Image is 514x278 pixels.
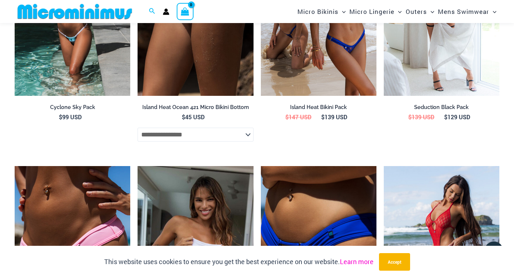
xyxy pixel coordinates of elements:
a: OutersMenu ToggleMenu Toggle [404,2,436,21]
span: Menu Toggle [427,2,434,21]
span: Outers [406,2,427,21]
span: Micro Bikinis [297,2,338,21]
button: Accept [379,253,410,271]
bdi: 147 USD [285,113,311,121]
span: Menu Toggle [489,2,496,21]
a: Island Heat Ocean 421 Micro Bikini Bottom [138,104,253,113]
span: Menu Toggle [394,2,402,21]
span: $ [444,113,447,121]
nav: Site Navigation [294,1,499,22]
span: $ [408,113,412,121]
h2: Island Heat Ocean 421 Micro Bikini Bottom [138,104,253,111]
a: Account icon link [163,8,169,15]
p: This website uses cookies to ensure you get the best experience on our website. [104,256,374,267]
a: Micro LingerieMenu ToggleMenu Toggle [348,2,404,21]
span: $ [182,113,185,121]
span: $ [59,113,62,121]
a: Cyclone Sky Pack [15,104,130,113]
bdi: 45 USD [182,113,205,121]
h2: Island Heat Bikini Pack [261,104,376,111]
a: Seduction Black Pack [384,104,499,113]
a: Learn more [340,257,374,266]
a: View Shopping Cart, empty [177,3,194,20]
a: Search icon link [149,7,155,16]
h2: Seduction Black Pack [384,104,499,111]
h2: Cyclone Sky Pack [15,104,130,111]
span: Menu Toggle [338,2,346,21]
bdi: 139 USD [321,113,347,121]
bdi: 129 USD [444,113,470,121]
span: $ [321,113,324,121]
span: $ [285,113,289,121]
img: MM SHOP LOGO FLAT [15,3,135,20]
bdi: 99 USD [59,113,82,121]
bdi: 139 USD [408,113,434,121]
span: Micro Lingerie [349,2,394,21]
a: Micro BikinisMenu ToggleMenu Toggle [296,2,348,21]
a: Island Heat Bikini Pack [261,104,376,113]
span: Mens Swimwear [438,2,489,21]
a: Mens SwimwearMenu ToggleMenu Toggle [436,2,498,21]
